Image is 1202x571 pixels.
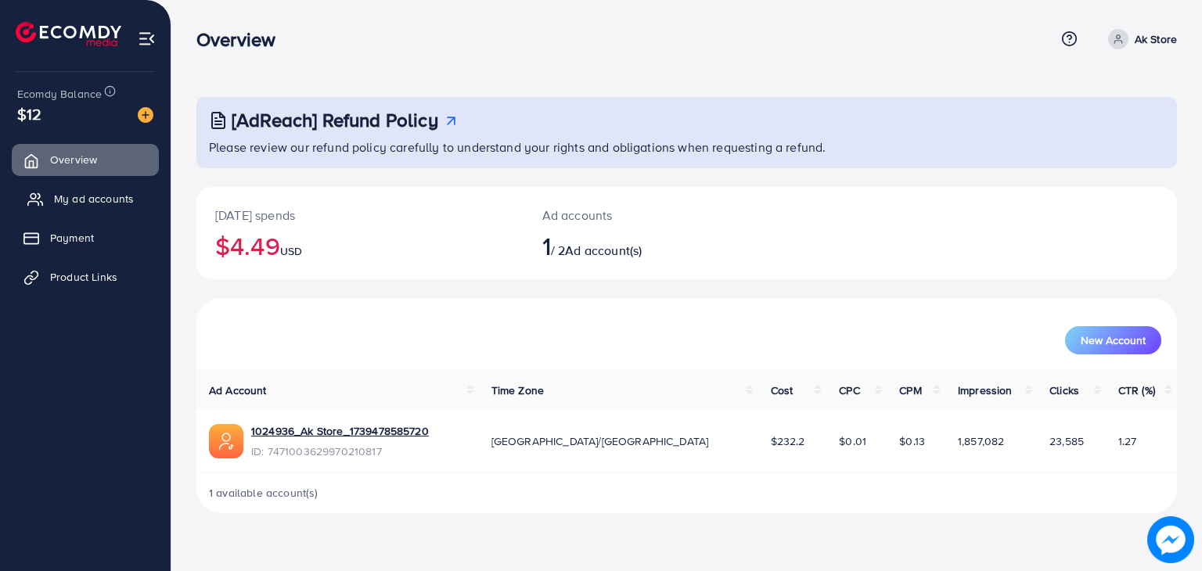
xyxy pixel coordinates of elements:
[899,382,921,398] span: CPM
[50,269,117,285] span: Product Links
[12,183,159,214] a: My ad accounts
[209,138,1168,156] p: Please review our refund policy carefully to understand your rights and obligations when requesti...
[12,144,159,175] a: Overview
[50,152,97,167] span: Overview
[542,228,551,264] span: 1
[138,107,153,123] img: image
[232,109,438,131] h3: [AdReach] Refund Policy
[138,30,156,48] img: menu
[215,206,505,224] p: [DATE] spends
[251,444,429,459] span: ID: 7471003629970210817
[196,28,288,51] h3: Overview
[215,231,505,260] h2: $4.49
[16,22,121,46] img: logo
[1081,335,1146,346] span: New Account
[542,231,750,260] h2: / 2
[491,433,709,449] span: [GEOGRAPHIC_DATA]/[GEOGRAPHIC_DATA]
[899,433,925,449] span: $0.13
[280,243,302,259] span: USD
[12,261,159,293] a: Product Links
[54,191,134,206] span: My ad accounts
[209,424,243,458] img: ic-ads-acc.e4c84228.svg
[17,102,41,125] span: $12
[50,230,94,246] span: Payment
[542,206,750,224] p: Ad accounts
[17,86,102,102] span: Ecomdy Balance
[1135,30,1177,48] p: Ak Store
[1049,433,1084,449] span: 23,585
[1118,382,1155,398] span: CTR (%)
[1049,382,1079,398] span: Clicks
[491,382,544,398] span: Time Zone
[565,242,642,259] span: Ad account(s)
[209,485,318,501] span: 1 available account(s)
[1065,326,1161,354] button: New Account
[251,423,429,439] a: 1024936_Ak Store_1739478585720
[1147,516,1194,563] img: image
[12,222,159,253] a: Payment
[839,382,859,398] span: CPC
[839,433,866,449] span: $0.01
[958,433,1004,449] span: 1,857,082
[958,382,1013,398] span: Impression
[1118,433,1137,449] span: 1.27
[771,433,805,449] span: $232.2
[1102,29,1177,49] a: Ak Store
[209,382,267,398] span: Ad Account
[771,382,794,398] span: Cost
